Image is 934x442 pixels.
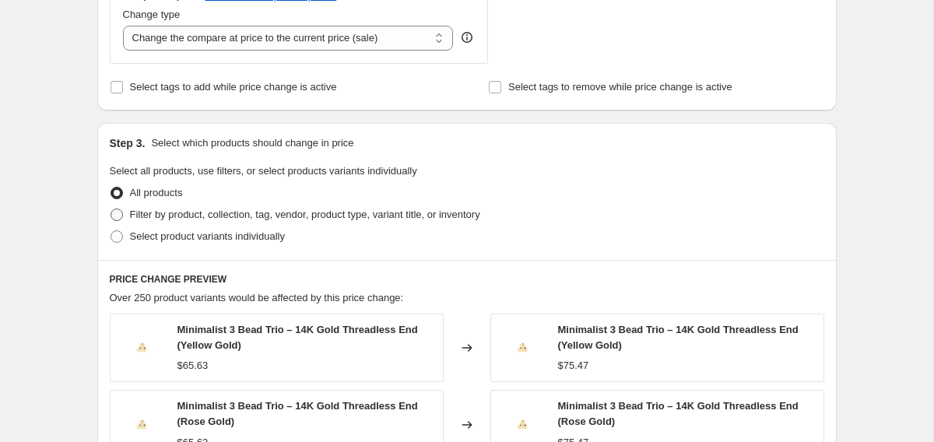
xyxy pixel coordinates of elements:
[177,400,418,427] span: Minimalist 3 Bead Trio – 14K Gold Threadless End (Rose Gold)
[177,358,209,374] div: $65.63
[110,165,417,177] span: Select all products, use filters, or select products variants individually
[110,273,824,286] h6: PRICE CHANGE PREVIEW
[123,9,181,20] span: Change type
[459,30,475,45] div: help
[110,135,146,151] h2: Step 3.
[130,209,480,220] span: Filter by product, collection, tag, vendor, product type, variant title, or inventory
[558,324,799,351] span: Minimalist 3 Bead Trio – 14K Gold Threadless End (Yellow Gold)
[151,135,353,151] p: Select which products should change in price
[130,81,337,93] span: Select tags to add while price change is active
[118,324,165,371] img: Minimalist_3_Bead_Trio_14K_Gold_Threadless_End_80x.png
[130,187,183,198] span: All products
[558,400,799,427] span: Minimalist 3 Bead Trio – 14K Gold Threadless End (Rose Gold)
[177,324,418,351] span: Minimalist 3 Bead Trio – 14K Gold Threadless End (Yellow Gold)
[130,230,285,242] span: Select product variants individually
[508,81,732,93] span: Select tags to remove while price change is active
[499,324,546,371] img: Minimalist_3_Bead_Trio_14K_Gold_Threadless_End_80x.png
[110,292,404,303] span: Over 250 product variants would be affected by this price change:
[558,358,589,374] div: $75.47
